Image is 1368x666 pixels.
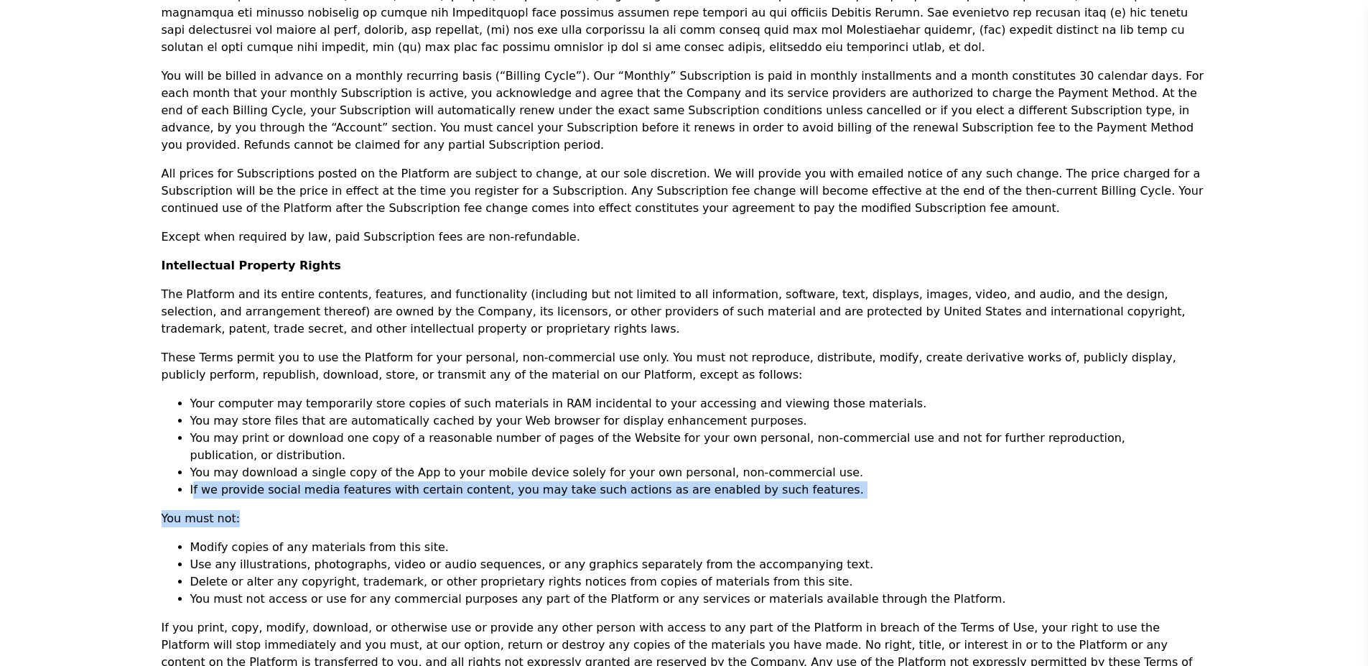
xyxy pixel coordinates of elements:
[162,165,1207,217] p: All prices for Subscriptions posted on the Platform are subject to change, at our sole discretion...
[190,556,1178,573] li: Use any illustrations, photographs, video or audio sequences, or any graphics separately from the...
[162,286,1207,338] p: The Platform and its entire contents, features, and functionality (including but not limited to a...
[190,481,1178,499] li: If we provide social media features with certain content, you may take such actions as are enable...
[162,68,1207,154] p: You will be billed in advance on a monthly recurring basis (“Billing Cycle”). Our “Monthly” Subsc...
[190,412,1178,430] li: You may store files that are automatically cached by your Web browser for display enhancement pur...
[190,464,1178,481] li: You may download a single copy of the App to your mobile device solely for your own personal, non...
[162,349,1207,384] p: These Terms permit you to use the Platform for your personal, non-commercial use only. You must n...
[190,539,1178,556] li: Modify copies of any materials from this site.
[162,228,1207,246] p: Except when required by law, paid Subscription fees are non-refundable.
[190,591,1178,608] li: You must not access or use for any commercial purposes any part of the Platform or any services o...
[190,430,1178,464] li: You may print or download one copy of a reasonable number of pages of the Website for your own pe...
[162,257,1207,274] p: Intellectual Property Rights
[190,573,1178,591] li: Delete or alter any copyright, trademark, or other proprietary rights notices from copies of mate...
[190,395,1178,412] li: Your computer may temporarily store copies of such materials in RAM incidental to your accessing ...
[162,510,1207,527] p: You must not:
